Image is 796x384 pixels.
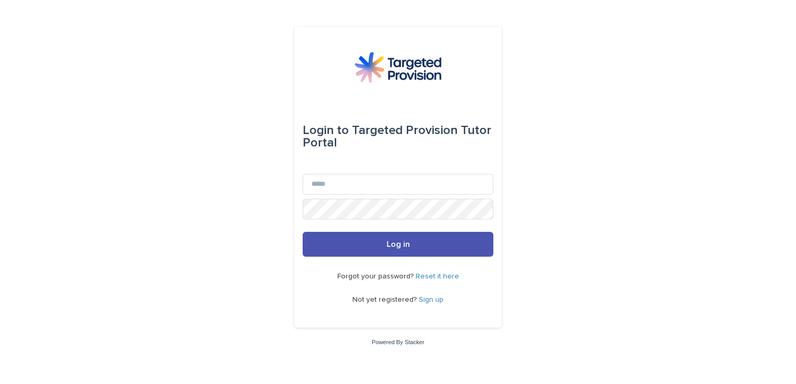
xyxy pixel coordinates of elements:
[416,273,459,280] a: Reset it here
[303,124,349,137] span: Login to
[352,296,419,303] span: Not yet registered?
[387,240,410,248] span: Log in
[337,273,416,280] span: Forgot your password?
[303,232,493,257] button: Log in
[372,339,424,345] a: Powered By Stacker
[303,116,493,157] div: Targeted Provision Tutor Portal
[354,52,442,83] img: M5nRWzHhSzIhMunXDL62
[419,296,444,303] a: Sign up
